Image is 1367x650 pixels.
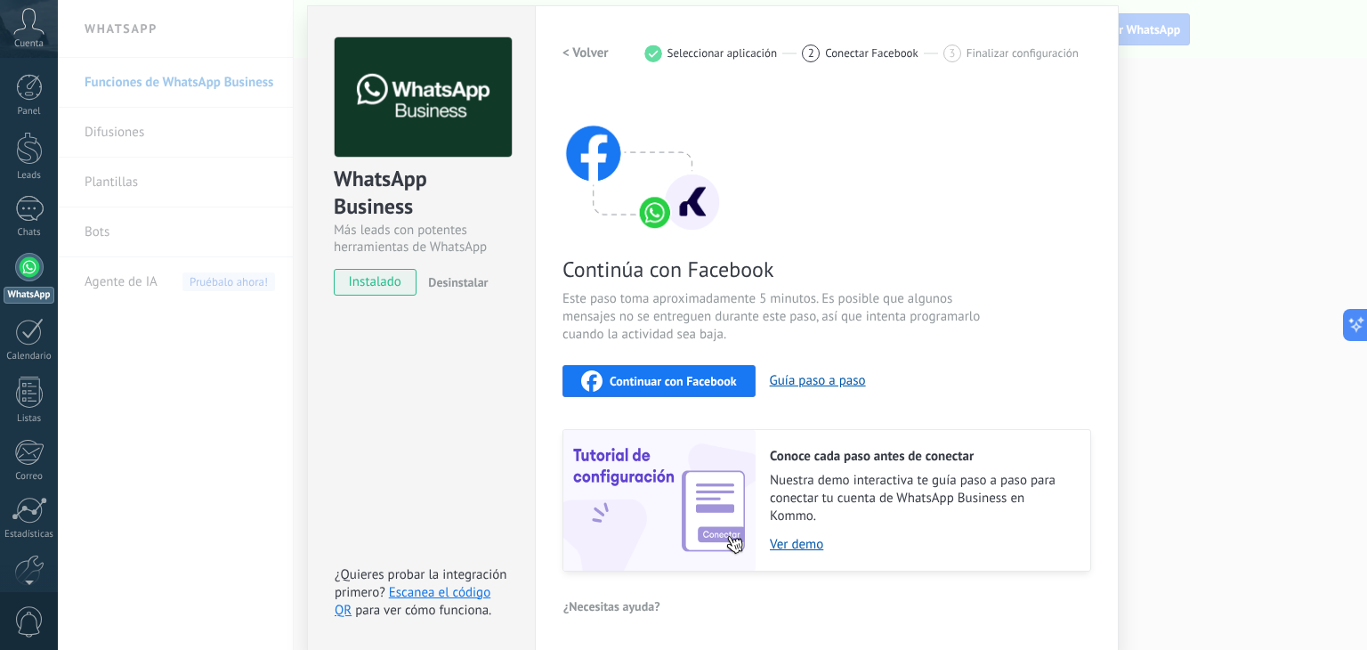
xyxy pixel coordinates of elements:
[334,222,509,256] div: Más leads con potentes herramientas de WhatsApp
[770,472,1072,525] span: Nuestra demo interactiva te guía paso a paso para conectar tu cuenta de WhatsApp Business en Kommo.
[428,274,488,290] span: Desinstalar
[14,38,44,50] span: Cuenta
[562,91,723,233] img: connect with facebook
[562,290,986,344] span: Este paso toma aproximadamente 5 minutos. Es posible que algunos mensajes no se entreguen durante...
[4,106,55,118] div: Panel
[334,165,509,222] div: WhatsApp Business
[563,600,660,613] span: ¿Necesitas ayuda?
[335,37,512,158] img: logo_main.png
[4,287,54,304] div: WhatsApp
[967,46,1079,60] span: Finalizar configuración
[4,529,55,540] div: Estadísticas
[562,256,986,283] span: Continúa con Facebook
[421,269,488,296] button: Desinstalar
[770,536,1072,553] a: Ver demo
[667,46,778,60] span: Seleccionar aplicación
[355,602,491,619] span: para ver cómo funciona.
[562,365,756,397] button: Continuar con Facebook
[335,566,507,601] span: ¿Quieres probar la integración primero?
[808,45,814,61] span: 2
[825,46,918,60] span: Conectar Facebook
[4,413,55,425] div: Listas
[4,227,55,239] div: Chats
[4,170,55,182] div: Leads
[770,448,1072,465] h2: Conoce cada paso antes de conectar
[4,471,55,483] div: Correo
[610,375,737,387] span: Continuar con Facebook
[335,269,416,296] span: instalado
[335,584,490,619] a: Escanea el código QR
[4,351,55,362] div: Calendario
[562,37,609,69] button: < Volver
[562,593,661,620] button: ¿Necesitas ayuda?
[949,45,955,61] span: 3
[562,45,609,61] h2: < Volver
[770,372,866,389] button: Guía paso a paso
